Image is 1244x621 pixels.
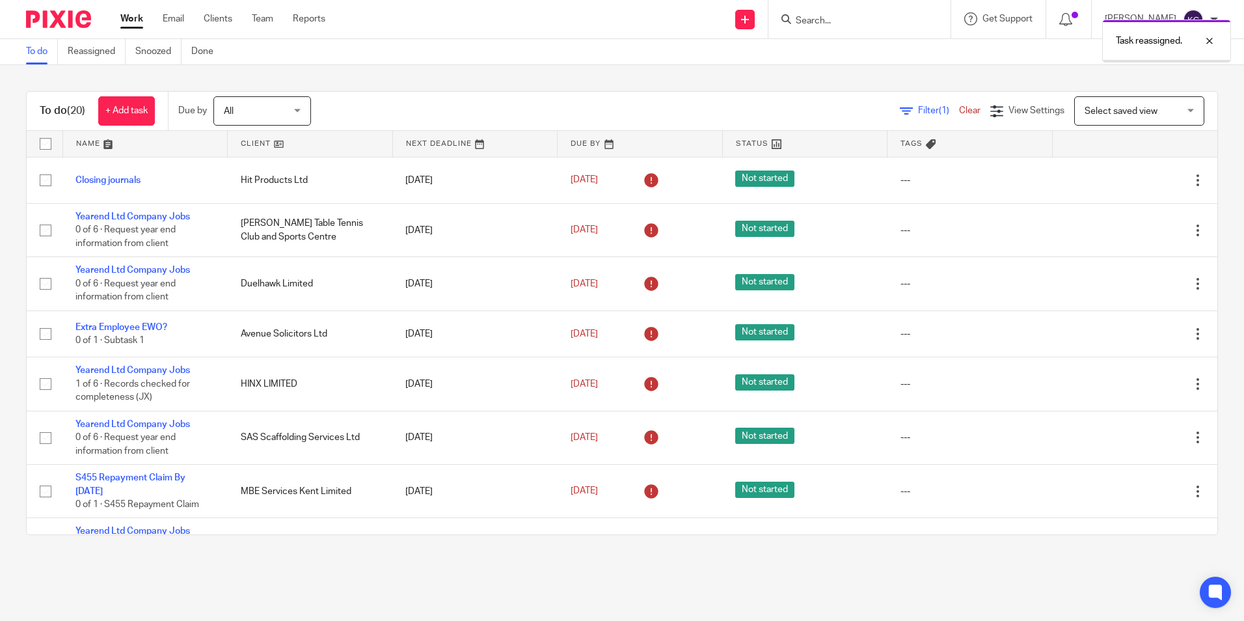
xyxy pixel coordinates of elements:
[900,327,1040,340] div: ---
[900,378,1040,391] div: ---
[571,379,598,389] span: [DATE]
[135,39,182,64] a: Snoozed
[40,104,85,118] h1: To do
[900,140,923,147] span: Tags
[392,411,558,464] td: [DATE]
[75,176,141,185] a: Closing journals
[735,482,794,498] span: Not started
[900,431,1040,444] div: ---
[571,279,598,288] span: [DATE]
[900,224,1040,237] div: ---
[735,324,794,340] span: Not started
[75,433,176,456] span: 0 of 6 · Request year end information from client
[228,518,393,572] td: Taylor Strasmore Ltd
[392,257,558,310] td: [DATE]
[228,257,393,310] td: Duelhawk Limited
[735,428,794,444] span: Not started
[26,39,58,64] a: To do
[228,203,393,256] td: [PERSON_NAME] Table Tennis Club and Sports Centre
[571,176,598,185] span: [DATE]
[735,221,794,237] span: Not started
[735,274,794,290] span: Not started
[75,527,190,536] a: Yearend Ltd Company Jobs
[900,485,1040,498] div: ---
[1008,106,1064,115] span: View Settings
[163,12,184,25] a: Email
[293,12,325,25] a: Reports
[1183,9,1204,30] img: svg%3E
[68,39,126,64] a: Reassigned
[571,433,598,442] span: [DATE]
[75,226,176,249] span: 0 of 6 · Request year end information from client
[1085,107,1157,116] span: Select saved view
[120,12,143,25] a: Work
[75,323,167,332] a: Extra Employee EWO?
[75,420,190,429] a: Yearend Ltd Company Jobs
[735,374,794,391] span: Not started
[75,366,190,375] a: Yearend Ltd Company Jobs
[571,487,598,496] span: [DATE]
[75,212,190,221] a: Yearend Ltd Company Jobs
[67,105,85,116] span: (20)
[252,12,273,25] a: Team
[75,279,176,302] span: 0 of 6 · Request year end information from client
[918,106,959,115] span: Filter
[224,107,234,116] span: All
[178,104,207,117] p: Due by
[900,277,1040,290] div: ---
[191,39,223,64] a: Done
[98,96,155,126] a: + Add task
[571,225,598,234] span: [DATE]
[959,106,980,115] a: Clear
[228,411,393,464] td: SAS Scaffolding Services Ltd
[228,157,393,203] td: Hit Products Ltd
[392,310,558,357] td: [DATE]
[900,174,1040,187] div: ---
[228,310,393,357] td: Avenue Solicitors Ltd
[392,157,558,203] td: [DATE]
[392,465,558,518] td: [DATE]
[228,465,393,518] td: MBE Services Kent Limited
[1116,34,1182,48] p: Task reassigned.
[735,171,794,187] span: Not started
[75,473,185,495] a: S455 Repayment Claim By [DATE]
[571,329,598,338] span: [DATE]
[204,12,232,25] a: Clients
[392,518,558,572] td: [DATE]
[939,106,949,115] span: (1)
[228,357,393,411] td: HINX LIMITED
[392,357,558,411] td: [DATE]
[392,203,558,256] td: [DATE]
[75,379,190,402] span: 1 of 6 · Records checked for completeness (JX)
[26,10,91,28] img: Pixie
[75,336,144,345] span: 0 of 1 · Subtask 1
[75,266,190,275] a: Yearend Ltd Company Jobs
[75,500,199,509] span: 0 of 1 · S455 Repayment Claim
